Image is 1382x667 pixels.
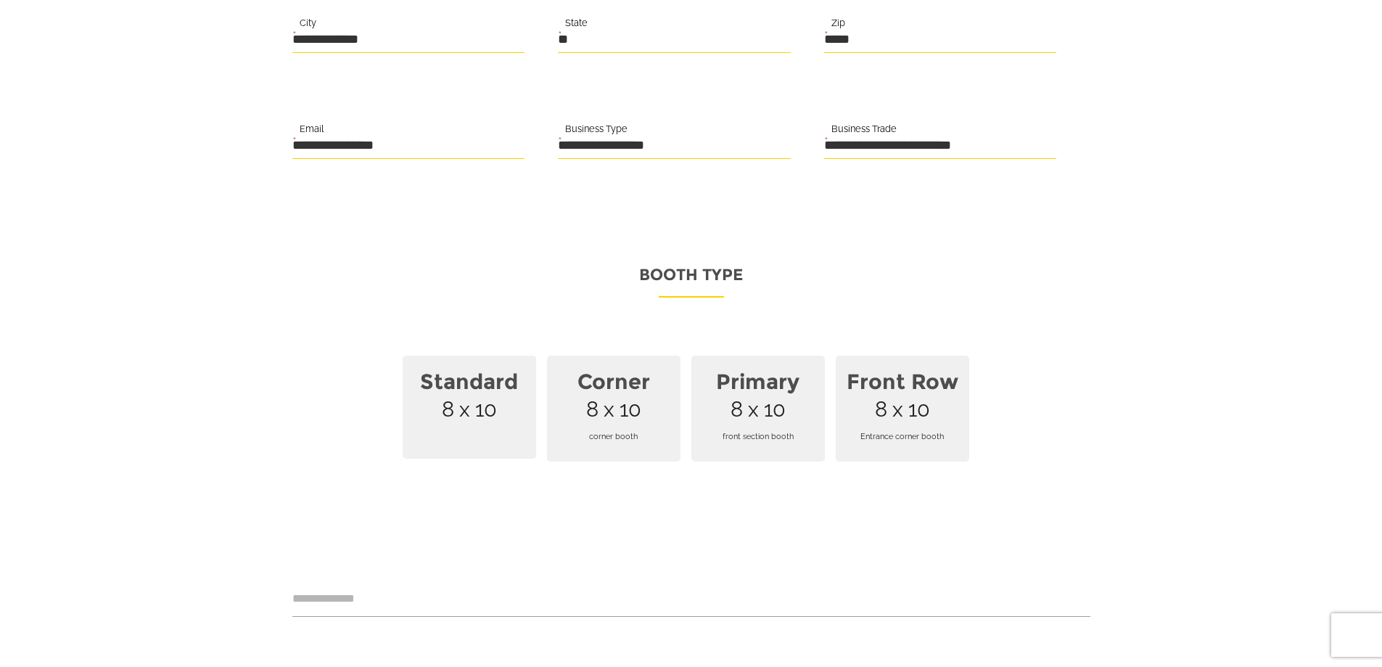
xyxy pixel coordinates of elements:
[238,7,273,42] div: Minimize live chat window
[19,220,265,435] textarea: Type your message and click 'Submit'
[292,261,1090,298] p: Booth Type
[411,361,527,403] strong: Standard
[836,356,969,462] span: 8 x 10
[565,15,588,31] label: State
[691,356,825,462] span: 8 x 10
[831,121,897,137] label: Business Trade
[565,121,628,137] label: Business Type
[844,417,961,457] span: Entrance corner booth
[19,177,265,209] input: Enter your email address
[844,361,961,403] strong: Front Row
[213,447,263,467] em: Submit
[556,361,672,403] strong: Corner
[403,356,536,459] span: 8 x 10
[831,15,845,31] label: Zip
[547,356,680,462] span: 8 x 10
[300,15,316,31] label: City
[300,121,324,137] label: Email
[19,134,265,166] input: Enter your last name
[556,417,672,457] span: corner booth
[75,81,244,100] div: Leave a message
[700,361,816,403] strong: Primary
[700,417,816,457] span: front section booth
